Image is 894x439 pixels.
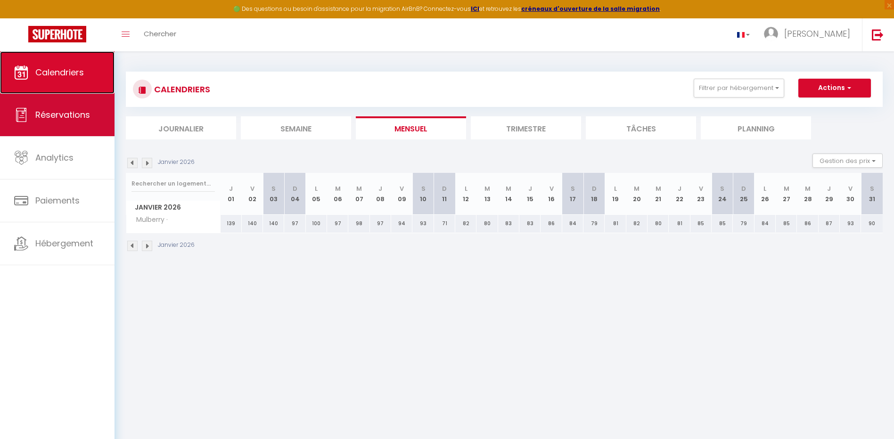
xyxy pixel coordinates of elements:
[648,173,669,215] th: 21
[465,184,468,193] abbr: L
[870,184,874,193] abbr: S
[442,184,447,193] abbr: D
[819,215,840,232] div: 87
[521,5,660,13] a: créneaux d'ouverture de la salle migration
[583,173,605,215] th: 18
[284,173,305,215] th: 04
[348,173,369,215] th: 07
[648,215,669,232] div: 80
[701,116,811,139] li: Planning
[605,215,626,232] div: 81
[797,173,818,215] th: 28
[484,184,490,193] abbr: M
[840,173,861,215] th: 30
[421,184,426,193] abbr: S
[152,79,210,100] h3: CALENDRIERS
[798,79,871,98] button: Actions
[733,173,754,215] th: 25
[241,116,351,139] li: Semaine
[455,173,476,215] th: 12
[378,184,382,193] abbr: J
[506,184,511,193] abbr: M
[144,29,176,39] span: Chercher
[519,173,541,215] th: 15
[434,173,455,215] th: 11
[158,241,195,250] p: Janvier 2026
[229,184,233,193] abbr: J
[755,215,776,232] div: 84
[755,173,776,215] th: 26
[391,215,412,232] div: 94
[776,215,797,232] div: 85
[356,116,466,139] li: Mensuel
[126,116,236,139] li: Journalier
[669,215,690,232] div: 81
[872,29,884,41] img: logout
[221,215,242,232] div: 139
[35,109,90,121] span: Réservations
[476,173,498,215] th: 13
[764,27,778,41] img: ...
[519,215,541,232] div: 83
[306,173,327,215] th: 05
[35,195,80,206] span: Paiements
[562,173,583,215] th: 17
[128,215,170,225] span: Mulberry ·
[242,173,263,215] th: 02
[763,184,766,193] abbr: L
[583,215,605,232] div: 79
[605,173,626,215] th: 19
[126,201,220,214] span: Janvier 2026
[250,184,254,193] abbr: V
[412,215,434,232] div: 93
[356,184,362,193] abbr: M
[528,184,532,193] abbr: J
[400,184,404,193] abbr: V
[471,116,581,139] li: Trimestre
[669,173,690,215] th: 22
[690,215,712,232] div: 85
[327,215,348,232] div: 97
[656,184,661,193] abbr: M
[306,215,327,232] div: 100
[541,215,562,232] div: 86
[562,215,583,232] div: 84
[137,18,183,51] a: Chercher
[550,184,554,193] abbr: V
[35,66,84,78] span: Calendriers
[678,184,681,193] abbr: J
[293,184,297,193] abbr: D
[861,173,883,215] th: 31
[131,175,215,192] input: Rechercher un logement...
[541,173,562,215] th: 16
[158,158,195,167] p: Janvier 2026
[634,184,640,193] abbr: M
[35,152,74,163] span: Analytics
[221,173,242,215] th: 01
[35,237,93,249] span: Hébergement
[327,173,348,215] th: 06
[370,173,391,215] th: 08
[757,18,862,51] a: ... [PERSON_NAME]
[626,173,648,215] th: 20
[861,215,883,232] div: 90
[733,215,754,232] div: 79
[626,215,648,232] div: 82
[784,28,850,40] span: [PERSON_NAME]
[712,173,733,215] th: 24
[28,26,86,42] img: Super Booking
[805,184,811,193] abbr: M
[741,184,746,193] abbr: D
[471,5,479,13] a: ICI
[434,215,455,232] div: 71
[797,215,818,232] div: 86
[819,173,840,215] th: 29
[335,184,341,193] abbr: M
[315,184,318,193] abbr: L
[699,184,703,193] abbr: V
[348,215,369,232] div: 98
[263,173,284,215] th: 03
[271,184,276,193] abbr: S
[776,173,797,215] th: 27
